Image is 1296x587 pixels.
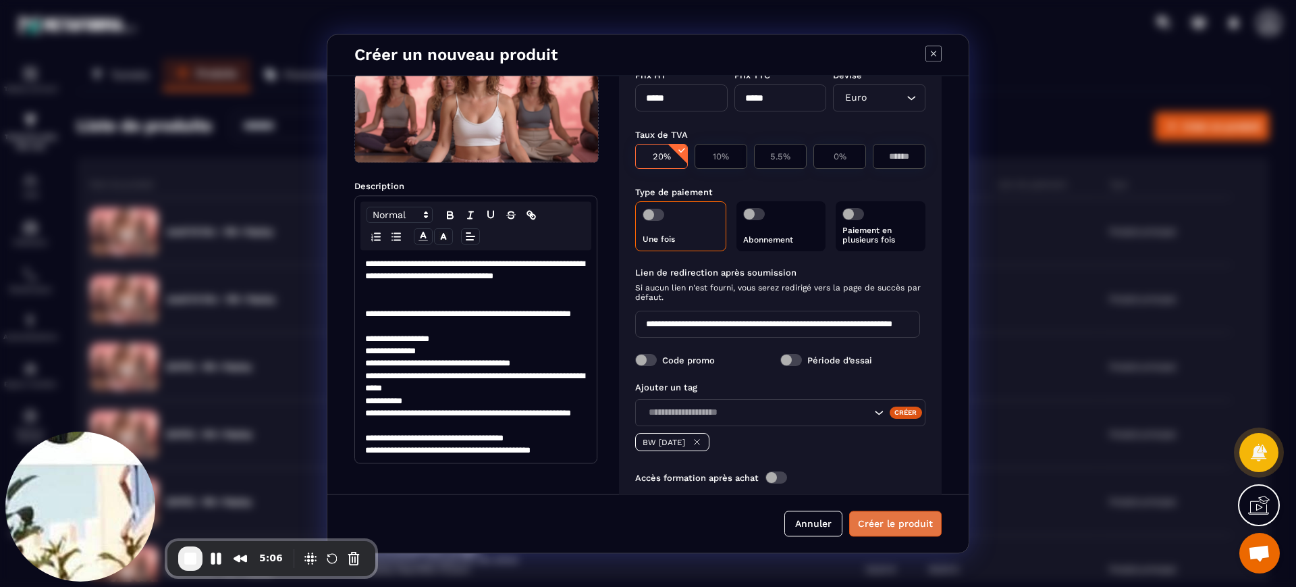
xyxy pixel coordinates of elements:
[784,511,842,536] button: Annuler
[635,399,925,426] div: Search for option
[821,151,859,161] p: 0%
[635,283,925,302] span: Si aucun lien n'est fourni, vous serez redirigé vers la page de succès par défaut.
[807,355,872,365] label: Période d’essai
[833,84,925,111] div: Search for option
[635,70,666,80] label: Prix HT
[643,151,680,161] p: 20%
[635,382,697,392] label: Ajouter un tag
[702,151,740,161] p: 10%
[842,91,869,105] span: Euro
[635,472,759,482] label: Accès formation après achat
[635,130,688,140] label: Taux de TVA
[644,405,871,420] input: Search for option
[354,45,558,64] h4: Créer un nouveau produit
[890,407,923,419] div: Créer
[734,70,770,80] label: Prix TTC
[643,437,685,446] p: BW [DATE]
[662,355,715,365] label: Code promo
[1239,533,1280,573] div: Ouvrir le chat
[354,181,404,191] label: Description
[643,234,719,244] p: Une fois
[635,267,925,278] label: Lien de redirection après soumission
[849,511,942,536] button: Créer le produit
[842,226,919,245] p: Paiement en plusieurs fois
[635,187,713,197] label: Type de paiement
[869,91,903,105] input: Search for option
[743,235,819,245] p: Abonnement
[761,151,799,161] p: 5.5%
[833,70,862,80] label: Devise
